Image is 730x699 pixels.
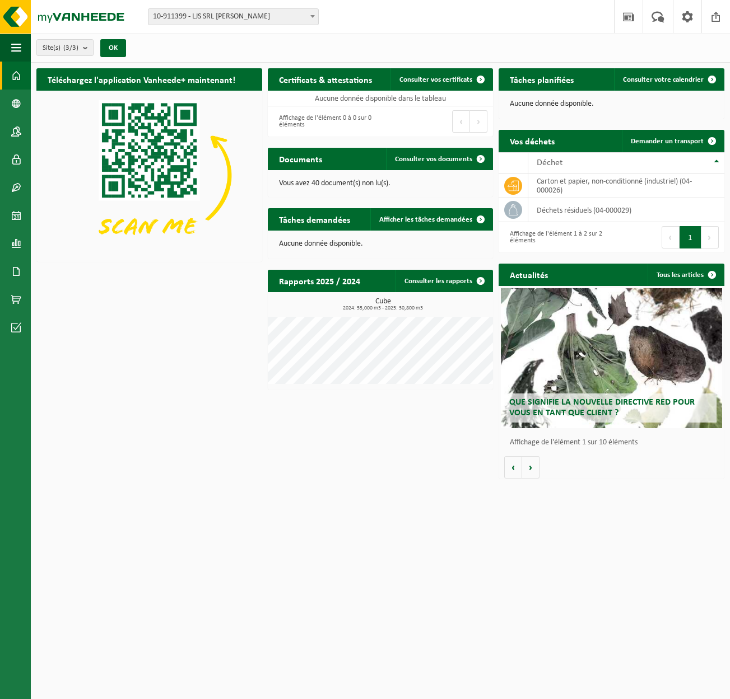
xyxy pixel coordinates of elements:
span: Consulter vos documents [395,156,472,163]
h2: Certificats & attestations [268,68,383,90]
p: Aucune donnée disponible. [510,100,713,108]
a: Que signifie la nouvelle directive RED pour vous en tant que client ? [501,288,722,428]
h3: Cube [273,298,494,311]
img: Download de VHEPlus App [36,91,262,260]
a: Consulter les rapports [396,270,492,292]
h2: Documents [268,148,333,170]
span: Demander un transport [631,138,704,145]
button: Next [470,110,487,133]
h2: Tâches demandées [268,208,361,230]
h2: Actualités [499,264,559,285]
a: Consulter vos certificats [390,68,492,91]
button: Site(s)(3/3) [36,39,94,56]
span: Déchet [537,158,562,167]
a: Afficher les tâches demandées [370,208,492,231]
h2: Téléchargez l'application Vanheede+ maintenant! [36,68,247,90]
count: (3/3) [63,44,78,51]
span: Site(s) [43,40,78,57]
span: Consulter vos certificats [399,76,472,83]
button: 1 [680,226,701,248]
span: Consulter votre calendrier [623,76,704,83]
h2: Rapports 2025 / 2024 [268,270,371,292]
button: Vorige [504,456,522,478]
h2: Vos déchets [499,130,566,152]
div: Affichage de l'élément 0 à 0 sur 0 éléments [273,109,375,134]
td: déchets résiduels (04-000029) [528,198,724,222]
div: Affichage de l'élément 1 à 2 sur 2 éléments [504,225,606,250]
td: Aucune donnée disponible dans le tableau [268,91,494,106]
p: Affichage de l'élément 1 sur 10 éléments [510,439,719,447]
button: Volgende [522,456,540,478]
a: Consulter votre calendrier [614,68,723,91]
span: 10-911399 - LJS SRL E.M - KAIN [148,8,319,25]
button: OK [100,39,126,57]
p: Vous avez 40 document(s) non lu(s). [279,180,482,187]
a: Tous les articles [648,264,723,286]
button: Previous [452,110,470,133]
h2: Tâches planifiées [499,68,585,90]
span: 2024: 55,000 m3 - 2025: 30,800 m3 [273,306,494,311]
p: Aucune donnée disponible. [279,240,482,248]
a: Demander un transport [622,130,723,152]
button: Next [701,226,719,248]
span: Que signifie la nouvelle directive RED pour vous en tant que client ? [509,398,695,417]
span: Afficher les tâches demandées [379,216,472,223]
span: 10-911399 - LJS SRL E.M - KAIN [148,9,318,25]
a: Consulter vos documents [386,148,492,170]
td: carton et papier, non-conditionné (industriel) (04-000026) [528,173,724,198]
button: Previous [662,226,680,248]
